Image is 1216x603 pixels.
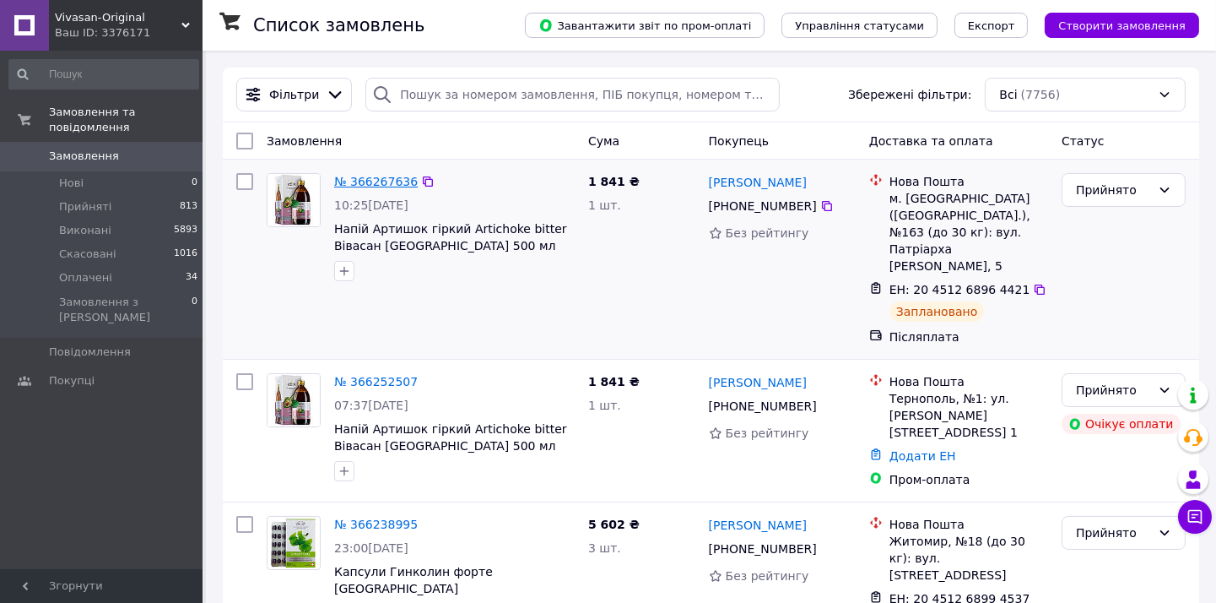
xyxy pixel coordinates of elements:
span: 1016 [174,247,197,262]
span: 1 841 ₴ [588,175,640,188]
a: Додати ЕН [889,449,956,463]
span: Покупці [49,373,95,388]
div: Заплановано [889,301,985,322]
div: Прийнято [1076,381,1151,399]
div: Тернополь, №1: ул. [PERSON_NAME][STREET_ADDRESS] 1 [889,390,1048,441]
div: Прийнято [1076,524,1151,542]
button: Чат з покупцем [1178,500,1212,534]
button: Управління статусами [781,13,938,38]
span: 3 шт. [588,541,621,555]
span: (7756) [1021,88,1061,101]
a: № 366238995 [334,518,418,531]
a: Створити замовлення [1028,18,1199,31]
span: Фільтри [269,86,319,103]
span: Замовлення з [PERSON_NAME] [59,295,192,325]
span: 1 шт. [588,399,621,412]
span: Скасовані [59,247,116,262]
div: Ваш ID: 3376171 [55,25,203,41]
a: № 366252507 [334,375,418,388]
span: 0 [192,295,197,325]
span: Замовлення [267,134,342,148]
a: Фото товару [267,516,321,570]
span: ЕН: 20 4512 6896 4421 [889,283,1030,296]
div: Прийнято [1076,181,1151,199]
span: 5893 [174,223,197,238]
span: Завантажити звіт по пром-оплаті [538,18,751,33]
button: Створити замовлення [1045,13,1199,38]
span: Експорт [968,19,1015,32]
a: № 366267636 [334,175,418,188]
span: Покупець [709,134,769,148]
a: [PERSON_NAME] [709,374,807,391]
span: 23:00[DATE] [334,541,408,555]
img: Фото товару [270,517,318,569]
span: Оплачені [59,270,112,285]
a: [PERSON_NAME] [709,517,807,534]
span: Статус [1062,134,1105,148]
a: [PERSON_NAME] [709,174,807,191]
span: Повідомлення [49,345,131,360]
span: Cума [588,134,619,148]
span: 5 602 ₴ [588,518,640,531]
span: Замовлення [49,149,119,164]
span: Замовлення та повідомлення [49,105,203,135]
a: Фото товару [267,173,321,227]
span: Створити замовлення [1058,19,1186,32]
span: [PHONE_NUMBER] [709,542,817,556]
span: 0 [192,176,197,191]
div: Нова Пошта [889,516,1048,533]
a: Напій Артишок гіркий Artichoke bitter Вівасан [GEOGRAPHIC_DATA] 500 мл [334,422,567,453]
span: Всі [999,86,1017,103]
span: Vivasan-Original [55,10,181,25]
span: [PHONE_NUMBER] [709,399,817,413]
span: Без рейтингу [726,426,809,440]
span: 1 841 ₴ [588,375,640,388]
button: Експорт [954,13,1029,38]
span: Виконані [59,223,111,238]
div: Житомир, №18 (до 30 кг): вул. [STREET_ADDRESS] [889,533,1048,584]
span: 07:37[DATE] [334,399,408,412]
span: 1 шт. [588,198,621,212]
span: 34 [186,270,197,285]
img: Фото товару [268,374,320,426]
span: [PHONE_NUMBER] [709,199,817,213]
div: Нова Пошта [889,373,1048,390]
div: м. [GEOGRAPHIC_DATA] ([GEOGRAPHIC_DATA].), №163 (до 30 кг): вул. Патріарха [PERSON_NAME], 5 [889,190,1048,274]
div: Післяплата [889,329,1048,345]
span: Збережені фільтри: [848,86,971,103]
div: Нова Пошта [889,173,1048,190]
span: Без рейтингу [726,569,809,583]
div: Пром-оплата [889,471,1048,488]
span: Нові [59,176,84,191]
a: Фото товару [267,373,321,427]
span: Доставка та оплата [869,134,993,148]
span: Прийняті [59,199,111,215]
input: Пошук за номером замовлення, ПІБ покупця, номером телефону, Email, номером накладної [365,78,780,111]
span: 10:25[DATE] [334,198,408,212]
span: 813 [180,199,197,215]
div: Очікує оплати [1062,414,1181,434]
a: Напій Артишок гіркий Artichoke bitter Вівасан [GEOGRAPHIC_DATA] 500 мл [334,222,567,253]
span: Управління статусами [795,19,924,32]
input: Пошук [8,59,199,90]
span: Без рейтингу [726,226,809,240]
button: Завантажити звіт по пром-оплаті [525,13,765,38]
img: Фото товару [268,174,320,226]
h1: Список замовлень [253,15,424,35]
